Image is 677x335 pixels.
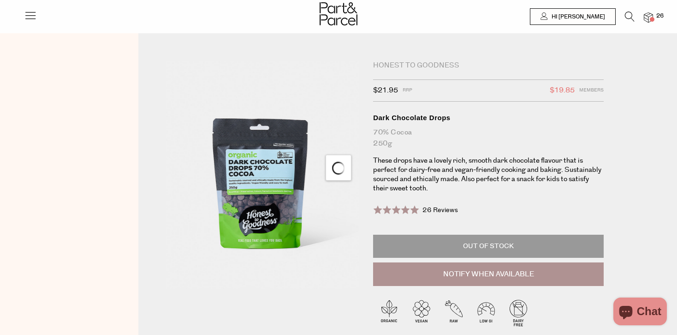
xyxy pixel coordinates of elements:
[373,297,405,329] img: P_P-ICONS-Live_Bec_V11_Organic.svg
[530,8,616,25] a: Hi [PERSON_NAME]
[373,61,604,70] div: Honest to Goodness
[320,2,357,25] img: Part&Parcel
[373,127,604,149] div: 70% Cocoa 250g
[405,297,438,329] img: P_P-ICONS-Live_Bec_V11_Vegan.svg
[373,113,604,122] div: Dark Chocolate Drops
[438,297,470,329] img: P_P-ICONS-Live_Bec_V11_Raw.svg
[579,85,604,97] span: Members
[502,297,534,329] img: P_P-ICONS-Live_Bec_V11_Dairy_Free.svg
[644,12,653,22] a: 26
[611,298,670,328] inbox-online-store-chat: Shopify online store chat
[373,235,604,258] p: Out of Stock
[654,12,666,20] span: 26
[549,13,605,21] span: Hi [PERSON_NAME]
[373,262,604,286] button: Notify When Available
[403,85,412,97] span: RRP
[166,61,359,289] img: Dark Chocolate Drops
[373,85,398,97] span: $21.95
[550,85,575,97] span: $19.85
[422,206,458,215] span: 26 Reviews
[373,156,604,193] p: These drops have a lovely rich, smooth dark chocolate flavour that is perfect for dairy-free and ...
[470,297,502,329] img: P_P-ICONS-Live_Bec_V11_Low_Gi.svg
